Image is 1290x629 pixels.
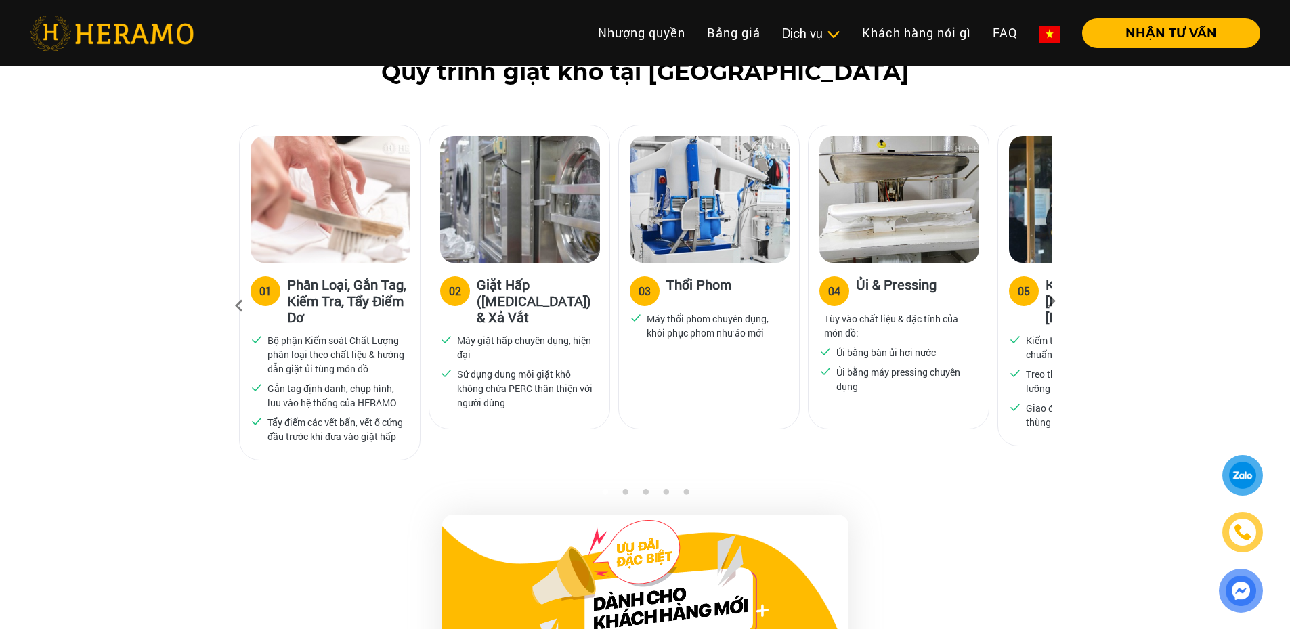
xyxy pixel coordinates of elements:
p: Tẩy điểm các vết bẩn, vết ố cứng đầu trước khi đưa vào giặt hấp [267,415,404,443]
p: Tùy vào chất liệu & đặc tính của món đồ: [824,311,973,340]
h2: Quy trình giặt khô tại [GEOGRAPHIC_DATA] [30,58,1260,86]
img: checked.svg [440,333,452,345]
h3: Ủi & Pressing [856,276,937,303]
h3: Giặt Hấp ([MEDICAL_DATA]) & Xả Vắt [477,276,599,325]
img: checked.svg [819,345,832,357]
div: Dịch vụ [782,24,840,43]
div: 05 [1018,283,1030,299]
div: 01 [259,283,272,299]
div: 03 [639,283,651,299]
img: checked.svg [819,365,832,377]
a: Nhượng quyền [587,18,696,47]
p: Giao đến khách hàng bằng thùng chữ U để giữ phom đồ [1026,401,1163,429]
img: checked.svg [630,311,642,324]
img: heramo-quy-trinh-giat-hap-tieu-chuan-buoc-5 [1009,136,1169,263]
img: heramo-quy-trinh-giat-hap-tieu-chuan-buoc-3 [630,136,790,263]
img: heramo-logo.png [30,16,194,51]
img: phone-icon [1234,523,1251,541]
img: heramo-quy-trinh-giat-hap-tieu-chuan-buoc-2 [440,136,600,263]
a: phone-icon [1224,514,1261,550]
p: Treo thẳng thớm, đóng gói kỹ lưỡng [1026,367,1163,395]
button: 3 [639,488,652,502]
img: subToggleIcon [826,28,840,41]
button: 5 [679,488,693,502]
a: Khách hàng nói gì [851,18,982,47]
p: Kiểm tra chất lượng xử lý đạt chuẩn [1026,333,1163,362]
a: NHẬN TƯ VẤN [1071,27,1260,39]
img: checked.svg [1009,367,1021,379]
img: vn-flag.png [1039,26,1060,43]
h3: Thổi Phom [666,276,731,303]
img: checked.svg [251,415,263,427]
div: 04 [828,283,840,299]
p: Ủi bằng bàn ủi hơi nước [836,345,936,360]
p: Máy giặt hấp chuyên dụng, hiện đại [457,333,594,362]
a: FAQ [982,18,1028,47]
button: NHẬN TƯ VẤN [1082,18,1260,48]
img: checked.svg [440,367,452,379]
img: checked.svg [1009,333,1021,345]
button: 2 [618,488,632,502]
img: checked.svg [251,381,263,393]
p: Máy thổi phom chuyên dụng, khôi phục phom như áo mới [647,311,783,340]
img: checked.svg [251,333,263,345]
p: Gắn tag định danh, chụp hình, lưu vào hệ thống của HERAMO [267,381,404,410]
h3: Phân Loại, Gắn Tag, Kiểm Tra, Tẩy Điểm Dơ [287,276,409,325]
img: checked.svg [1009,401,1021,413]
img: heramo-quy-trinh-giat-hap-tieu-chuan-buoc-4 [819,136,979,263]
button: 1 [598,488,611,502]
a: Bảng giá [696,18,771,47]
button: 4 [659,488,672,502]
h3: Kiểm Tra Chất [PERSON_NAME] & [PERSON_NAME] [1046,276,1167,325]
p: Sử dụng dung môi giặt khô không chứa PERC thân thiện với người dùng [457,367,594,410]
div: 02 [449,283,461,299]
img: heramo-quy-trinh-giat-hap-tieu-chuan-buoc-1 [251,136,410,263]
p: Bộ phận Kiểm soát Chất Lượng phân loại theo chất liệu & hướng dẫn giặt ủi từng món đồ [267,333,404,376]
p: Ủi bằng máy pressing chuyên dụng [836,365,973,393]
